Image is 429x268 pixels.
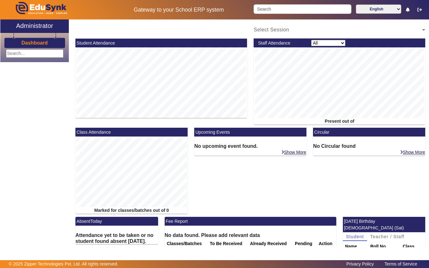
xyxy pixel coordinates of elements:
th: To Be Received [208,238,248,249]
h2: Administrator [16,22,53,29]
th: Already Received [248,238,293,249]
th: Name [343,241,368,252]
span: Select Session [254,27,289,32]
a: Show More [281,149,307,155]
th: Classes/Batches [165,238,208,249]
mat-card-header: AbsentToday [75,217,158,226]
input: Search [254,4,351,14]
mat-card-header: [DATE] Birthday [DEMOGRAPHIC_DATA] (Sat) [343,217,426,232]
th: Roll No. [368,241,400,252]
th: Action [316,238,336,249]
a: Privacy Policy [343,260,377,268]
h6: Attendance yet to be taken or no student found absent [DATE]. [75,232,158,244]
mat-card-header: Class Attendance [75,128,188,137]
h6: No upcoming event found. [194,143,306,149]
mat-card-header: Circular [313,128,425,137]
span: Student [346,234,364,239]
th: Class [400,241,425,252]
th: Pending [293,238,316,249]
h5: Gateway to your School ERP system [111,7,247,13]
mat-card-header: Upcoming Events [194,128,306,137]
a: Terms of Service [381,260,420,268]
a: Show More [400,149,426,155]
h6: No data found. Please add relevant data [165,232,336,238]
a: Dashboard [21,40,48,46]
mat-card-header: Fee Report [165,217,336,226]
span: Teacher / Staff [370,234,404,239]
h6: No Circular found [313,143,425,149]
mat-card-header: Student Attendance [75,39,247,47]
div: Present out of [254,118,425,125]
a: Administrator [0,19,69,33]
div: Marked for classes/batches out of 0 [75,207,188,214]
p: © 2025 Zipper Technologies Pvt. Ltd. All rights reserved. [9,261,118,267]
input: Search... [6,49,63,58]
div: Staff Attendance [255,40,308,46]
